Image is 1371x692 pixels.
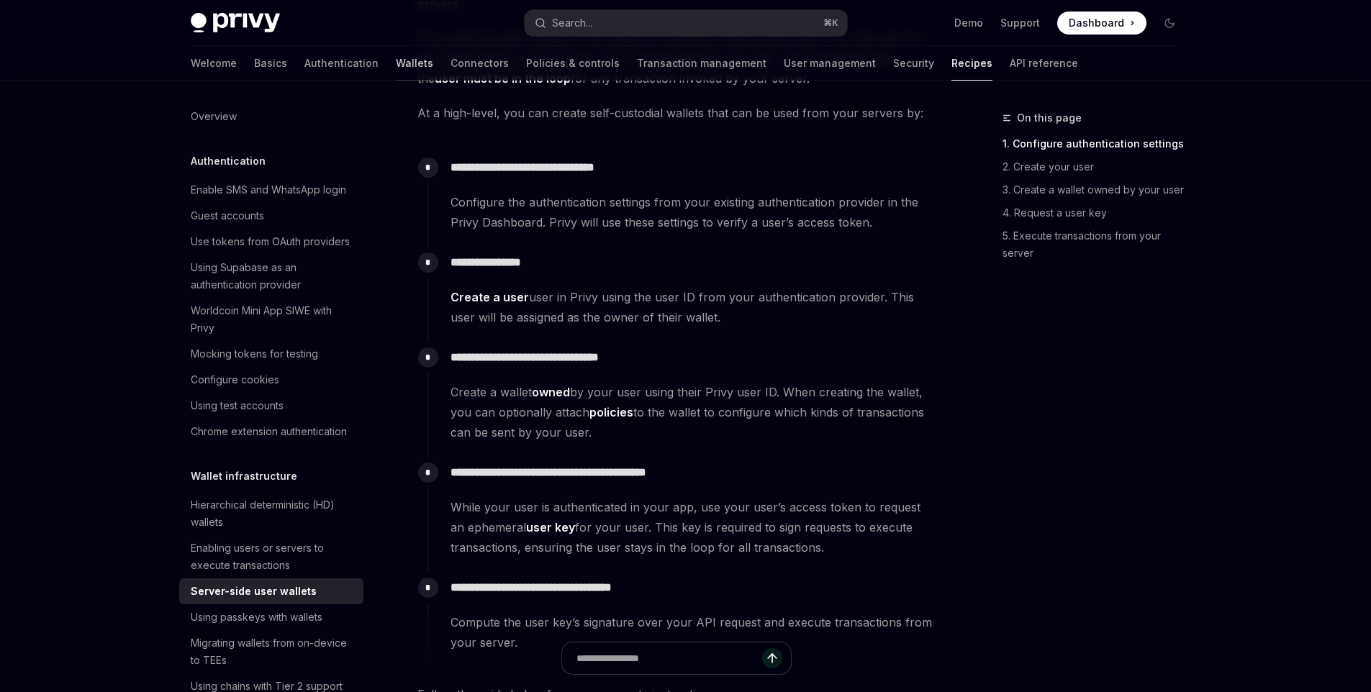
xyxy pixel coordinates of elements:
div: Using passkeys with wallets [191,609,322,626]
a: Authentication [304,46,379,81]
a: Policies & controls [526,46,620,81]
input: Ask a question... [576,642,762,674]
a: 3. Create a wallet owned by your user [1003,178,1193,201]
span: At a high-level, you can create self-custodial wallets that can be used from your servers by: [417,103,936,123]
a: 4. Request a user key [1003,201,1193,224]
h5: Wallet infrastructure [191,468,297,485]
a: Basics [254,46,287,81]
h5: Authentication [191,152,266,170]
a: Wallets [396,46,433,81]
div: Mocking tokens for testing [191,345,318,363]
div: Search... [552,14,592,32]
a: owned [532,385,570,400]
span: user in Privy using the user ID from your authentication provider. This user will be assigned as ... [451,287,936,327]
div: Worldcoin Mini App SIWE with Privy [191,302,355,337]
div: Using Supabase as an authentication provider [191,259,355,293]
button: Open search [525,10,847,36]
a: API reference [1010,46,1078,81]
a: user key [526,520,575,535]
a: policies [589,405,633,420]
span: Compute the user key’s signature over your API request and execute transactions from your server. [451,612,936,652]
span: While your user is authenticated in your app, use your user’s access token to request an ephemera... [451,497,936,557]
div: Configure cookies [191,371,279,388]
a: 5. Execute transactions from your server [1003,224,1193,265]
div: Enabling users or servers to execute transactions [191,540,355,574]
a: Use tokens from OAuth providers [179,229,363,255]
a: Migrating wallets from on-device to TEEs [179,630,363,673]
a: Demo [954,16,983,30]
a: Welcome [191,46,237,81]
span: Configure the authentication settings from your existing authentication provider in the Privy Das... [451,192,936,232]
a: Support [1000,16,1040,30]
a: Mocking tokens for testing [179,341,363,367]
a: Using Supabase as an authentication provider [179,255,363,298]
div: Overview [191,108,237,125]
span: On this page [1017,109,1082,127]
a: Create a user [451,290,529,305]
a: Transaction management [637,46,766,81]
div: Using test accounts [191,397,284,414]
img: dark logo [191,13,280,33]
a: 1. Configure authentication settings [1003,132,1193,155]
span: Create a wallet by your user using their Privy user ID. When creating the wallet, you can optiona... [451,382,936,442]
div: Migrating wallets from on-device to TEEs [191,634,355,669]
a: Configure cookies [179,367,363,393]
span: Dashboard [1069,16,1124,30]
a: Recipes [951,46,992,81]
a: Using passkeys with wallets [179,604,363,630]
a: Server-side user wallets [179,578,363,604]
a: Guest accounts [179,203,363,229]
a: Connectors [451,46,509,81]
a: 2. Create your user [1003,155,1193,178]
span: ⌘ K [823,17,838,29]
a: Hierarchical deterministic (HD) wallets [179,492,363,535]
a: User management [784,46,876,81]
a: Dashboard [1057,12,1146,35]
div: Guest accounts [191,207,264,224]
div: Server-side user wallets [191,583,317,600]
div: Hierarchical deterministic (HD) wallets [191,496,355,531]
a: Overview [179,104,363,129]
div: Enable SMS and WhatsApp login [191,181,346,199]
a: Security [893,46,934,81]
a: Enable SMS and WhatsApp login [179,177,363,203]
div: Chrome extension authentication [191,423,347,440]
button: Send message [762,648,782,668]
div: Use tokens from OAuth providers [191,233,350,250]
a: Chrome extension authentication [179,419,363,445]
a: Enabling users or servers to execute transactions [179,535,363,578]
button: Toggle dark mode [1158,12,1181,35]
a: Worldcoin Mini App SIWE with Privy [179,298,363,341]
a: Using test accounts [179,393,363,419]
